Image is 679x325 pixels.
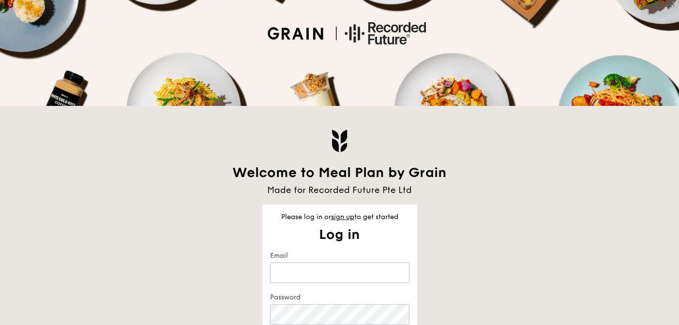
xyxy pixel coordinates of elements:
div: Made for Recorded Future Pte Ltd [224,183,456,197]
label: Email [270,251,409,261]
label: Password [270,293,409,302]
img: Grain logo [332,129,348,152]
div: Log in [262,226,417,243]
a: sign up [331,213,354,221]
div: Please log in or to get started [262,212,417,222]
keeper-lock: Open Keeper Popup [392,267,404,279]
div: Welcome to Meal Plan by Grain [224,164,456,181]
